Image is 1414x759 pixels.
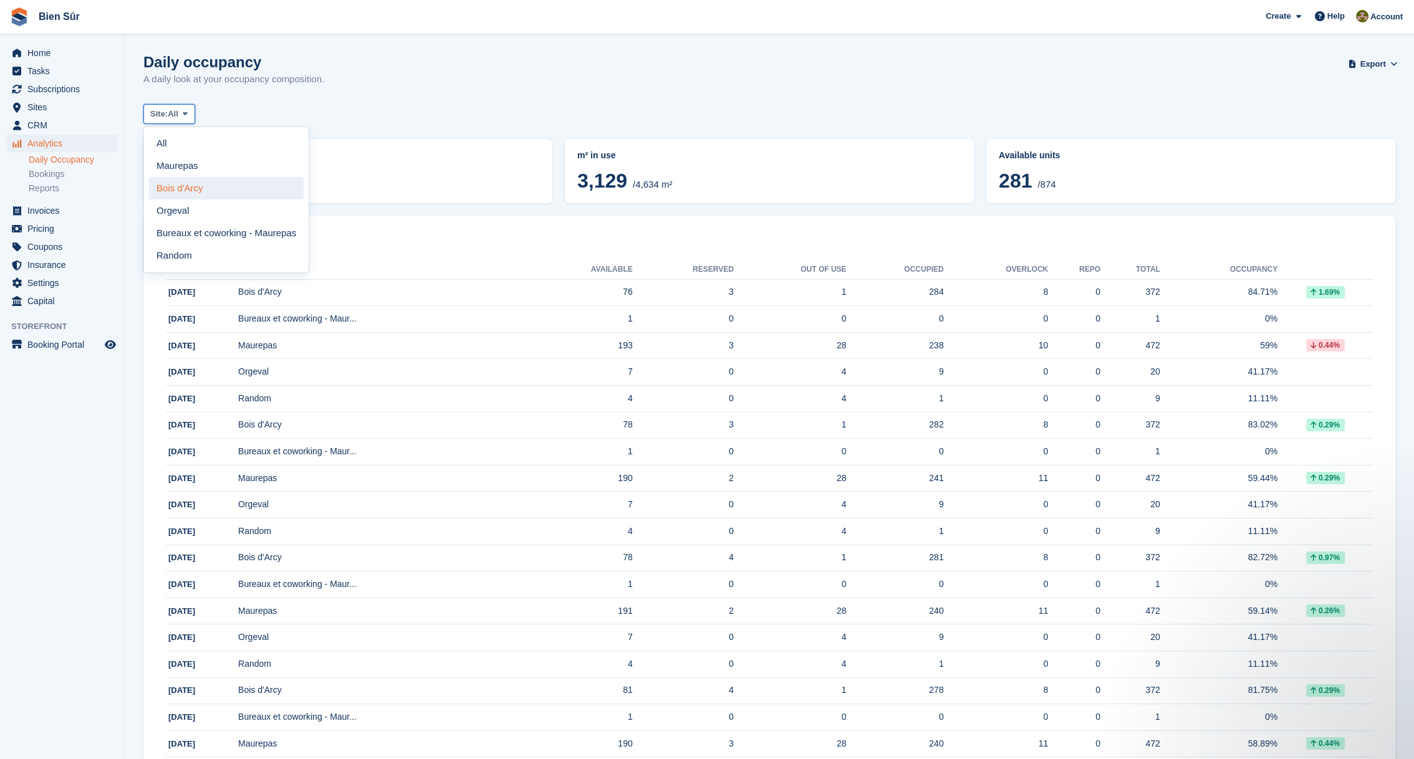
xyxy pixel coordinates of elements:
[944,657,1049,671] div: 0
[734,545,847,571] td: 1
[238,260,530,280] th: Site
[238,518,530,545] td: Random
[847,418,944,431] div: 282
[847,551,944,564] div: 281
[847,657,944,671] div: 1
[847,631,944,644] div: 9
[847,365,944,378] div: 9
[1306,419,1345,431] div: 0.29%
[530,412,633,439] td: 78
[6,135,118,152] a: menu
[1360,58,1386,70] span: Export
[27,117,102,134] span: CRM
[1048,684,1100,697] div: 0
[168,341,195,350] span: [DATE]
[1048,737,1100,750] div: 0
[944,285,1049,298] div: 8
[847,578,944,591] div: 0
[6,256,118,274] a: menu
[1100,359,1160,386] td: 20
[168,447,195,456] span: [DATE]
[847,604,944,618] div: 240
[6,238,118,255] a: menu
[1160,279,1277,306] td: 84.71%
[1100,677,1160,704] td: 372
[1306,472,1345,484] div: 0.29%
[944,578,1049,591] div: 0
[847,525,944,538] div: 1
[577,149,961,162] abbr: Current breakdown of %{unit} occupied
[149,155,304,177] a: Maurepas
[27,202,102,219] span: Invoices
[1160,359,1277,386] td: 41.17%
[1048,710,1100,723] div: 0
[238,279,530,306] td: Bois d'Arcy
[1306,604,1345,617] div: 0.26%
[238,598,530,624] td: Maurepas
[11,320,124,333] span: Storefront
[1048,445,1100,458] div: 0
[944,498,1049,511] div: 0
[1048,657,1100,671] div: 0
[1100,332,1160,359] td: 472
[1048,498,1100,511] div: 0
[734,704,847,731] td: 0
[168,474,195,483] span: [DATE]
[530,677,633,704] td: 81
[633,279,734,306] td: 3
[944,631,1049,644] div: 0
[530,260,633,280] th: Available
[168,659,195,669] span: [DATE]
[847,260,944,280] th: Occupied
[6,62,118,80] a: menu
[944,525,1049,538] div: 0
[27,336,102,353] span: Booking Portal
[238,624,530,651] td: Orgeval
[734,279,847,306] td: 1
[1048,392,1100,405] div: 0
[1100,518,1160,545] td: 9
[734,518,847,545] td: 4
[27,62,102,80] span: Tasks
[168,314,195,323] span: [DATE]
[1048,339,1100,352] div: 0
[633,704,734,731] td: 0
[238,332,530,359] td: Maurepas
[633,439,734,465] td: 0
[633,359,734,386] td: 0
[530,359,633,386] td: 7
[168,606,195,616] span: [DATE]
[530,651,633,678] td: 4
[6,44,118,62] a: menu
[156,149,540,162] abbr: Current percentage of m² occupied
[944,551,1049,564] div: 8
[1048,551,1100,564] div: 0
[734,332,847,359] td: 28
[238,306,530,333] td: Bureaux et coworking - Maur...
[1160,624,1277,651] td: 41.17%
[633,332,734,359] td: 3
[530,306,633,333] td: 1
[1048,631,1100,644] div: 0
[633,386,734,413] td: 0
[944,604,1049,618] div: 11
[530,624,633,651] td: 7
[10,7,29,26] img: stora-icon-8386f47178a22dfd0bd8f6a31ec36ba5ce8667c1dd55bd0f319d3a0aa187defe.svg
[944,418,1049,431] div: 8
[1160,306,1277,333] td: 0%
[847,684,944,697] div: 278
[734,412,847,439] td: 1
[1100,492,1160,518] td: 20
[734,260,847,280] th: Out of Use
[168,500,195,509] span: [DATE]
[734,730,847,757] td: 28
[1100,545,1160,571] td: 372
[168,394,195,403] span: [DATE]
[1160,386,1277,413] td: 11.11%
[238,571,530,598] td: Bureaux et coworking - Maur...
[1048,418,1100,431] div: 0
[734,651,847,678] td: 4
[847,392,944,405] div: 1
[238,651,530,678] td: Random
[238,439,530,465] td: Bureaux et coworking - Maur...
